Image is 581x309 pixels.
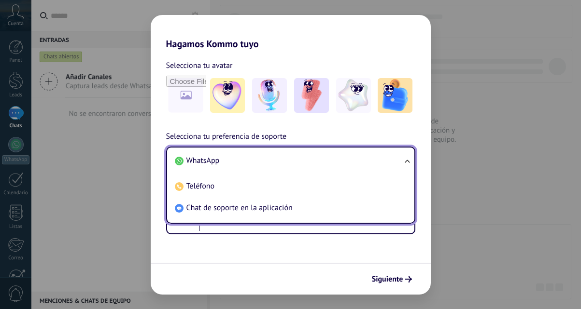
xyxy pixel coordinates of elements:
[151,15,431,50] h2: Hagamos Kommo tuyo
[294,78,329,113] img: -3.jpeg
[166,131,287,143] span: Selecciona tu preferencia de soporte
[252,78,287,113] img: -2.jpeg
[166,59,233,72] span: Selecciona tu avatar
[186,156,220,165] span: WhatsApp
[186,203,293,213] span: Chat de soporte en la aplicación
[368,271,416,287] button: Siguiente
[372,276,403,282] span: Siguiente
[210,78,245,113] img: -1.jpeg
[378,78,412,113] img: -5.jpeg
[336,78,371,113] img: -4.jpeg
[186,181,215,191] span: Teléfono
